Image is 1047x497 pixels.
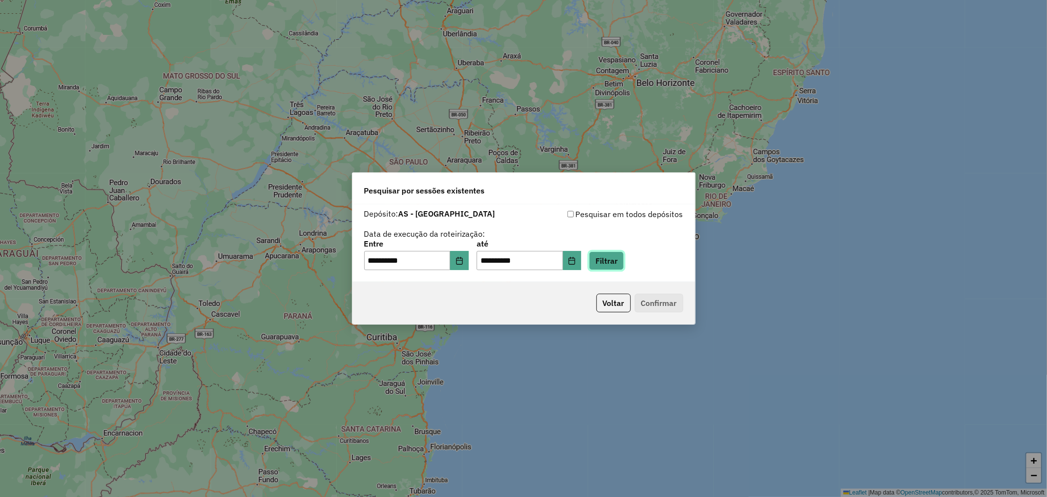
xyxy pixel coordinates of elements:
[563,251,582,271] button: Choose Date
[524,208,683,220] div: Pesquisar em todos depósitos
[364,185,485,196] span: Pesquisar por sessões existentes
[364,228,485,240] label: Data de execução da roteirização:
[364,208,495,220] label: Depósito:
[364,238,469,249] label: Entre
[399,209,495,219] strong: AS - [GEOGRAPHIC_DATA]
[477,238,581,249] label: até
[450,251,469,271] button: Choose Date
[596,294,631,312] button: Voltar
[589,251,624,270] button: Filtrar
